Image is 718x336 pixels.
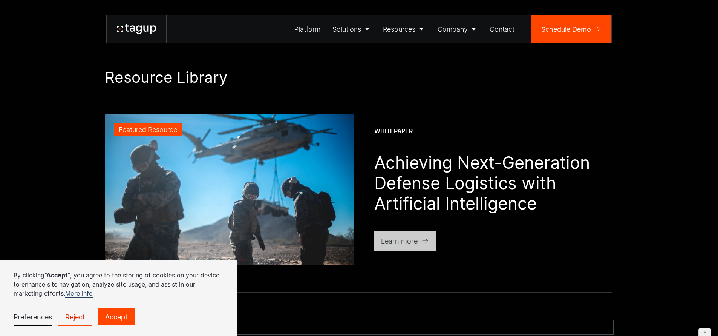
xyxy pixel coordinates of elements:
a: Featured Resource [105,114,354,265]
div: Company [438,24,468,34]
a: Schedule Demo [531,15,611,43]
a: Reject [58,308,92,326]
a: Resources [377,15,432,43]
div: Solutions [332,24,361,34]
div: Learn more [381,236,418,246]
div: Platform [294,24,320,34]
div: Resources [383,24,415,34]
h1: Achieving Next-Generation Defense Logistics with Artificial Intelligence [374,153,614,214]
a: Learn more [374,231,436,251]
a: Preferences [14,308,52,326]
strong: “Accept” [44,271,70,279]
a: Platform [289,15,327,43]
div: Schedule Demo [541,24,591,34]
div: Contact [490,24,514,34]
div: Whitepaper [374,127,413,136]
a: Company [432,15,484,43]
h1: Resource Library [105,68,614,86]
a: Solutions [326,15,377,43]
div: Featured Resource [119,125,177,135]
a: Accept [98,308,135,325]
a: More info [65,290,93,298]
p: By clicking , you agree to the storing of cookies on your device to enhance site navigation, anal... [14,271,224,298]
a: Contact [484,15,521,43]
